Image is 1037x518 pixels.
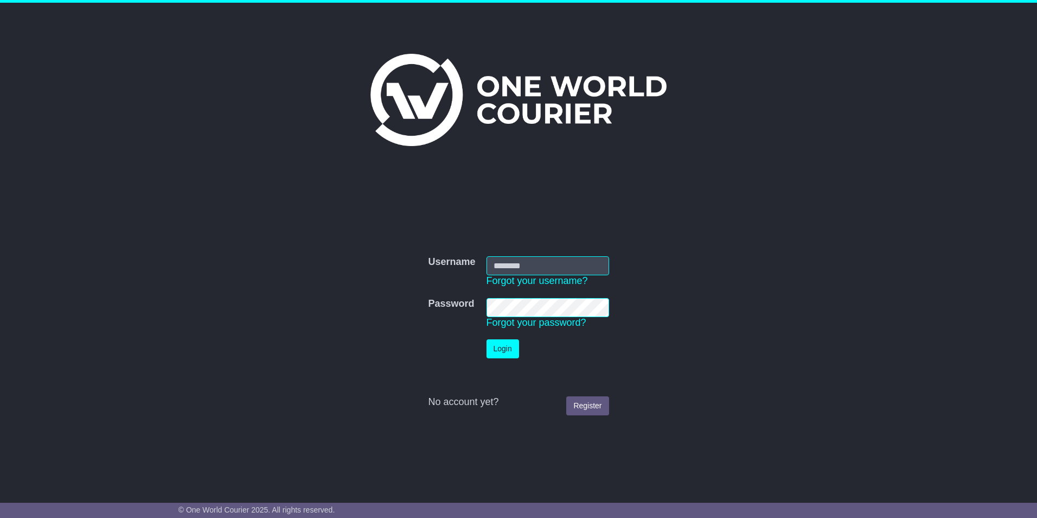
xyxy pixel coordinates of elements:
label: Password [428,298,474,310]
label: Username [428,256,475,268]
a: Register [566,396,609,415]
a: Forgot your password? [487,317,586,328]
div: No account yet? [428,396,609,408]
img: One World [370,54,667,146]
span: © One World Courier 2025. All rights reserved. [178,506,335,514]
button: Login [487,339,519,358]
a: Forgot your username? [487,275,588,286]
